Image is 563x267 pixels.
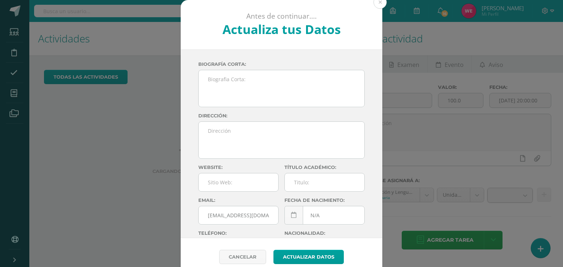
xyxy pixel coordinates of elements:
[273,250,344,264] button: Actualizar datos
[285,173,364,191] input: Titulo:
[284,198,365,203] label: Fecha de nacimiento:
[285,206,364,224] input: Fecha de Nacimiento:
[199,173,278,191] input: Sitio Web:
[219,250,266,264] a: Cancelar
[198,61,365,67] label: Biografía corta:
[198,198,279,203] label: Email:
[198,165,279,170] label: Website:
[200,12,363,21] p: Antes de continuar....
[200,21,363,38] h2: Actualiza tus Datos
[198,113,365,119] label: Dirección:
[284,230,365,236] label: Nacionalidad:
[284,165,365,170] label: Título académico:
[198,230,279,236] label: Teléfono:
[199,206,278,224] input: Correo Electronico:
